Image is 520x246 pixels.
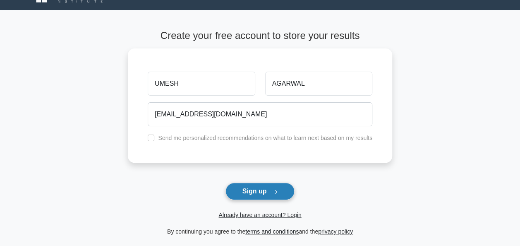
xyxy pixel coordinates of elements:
[148,72,255,96] input: First name
[123,227,397,236] div: By continuing you agree to the and the
[158,135,372,141] label: Send me personalized recommendations on what to learn next based on my results
[245,228,299,235] a: terms and conditions
[218,212,301,218] a: Already have an account? Login
[225,183,295,200] button: Sign up
[128,30,392,42] h4: Create your free account to store your results
[318,228,353,235] a: privacy policy
[148,102,372,126] input: Email
[265,72,372,96] input: Last name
